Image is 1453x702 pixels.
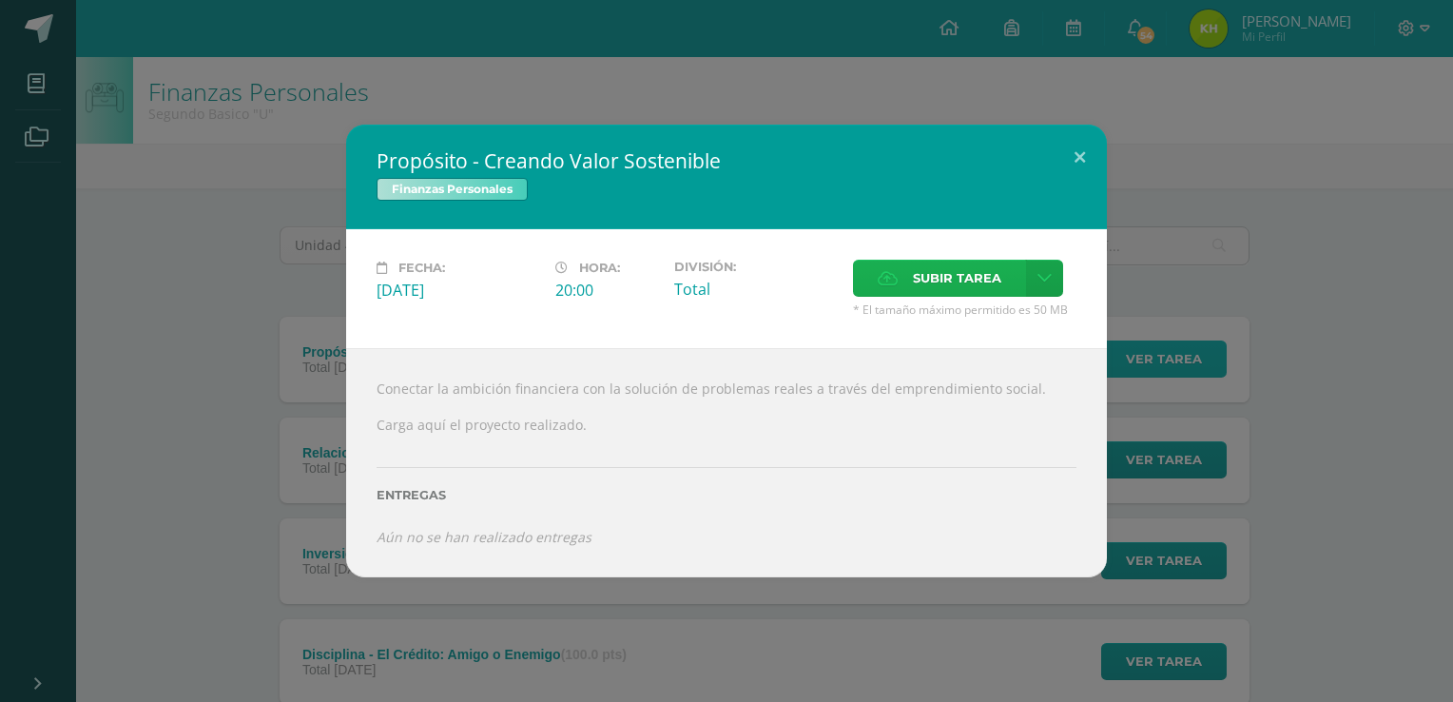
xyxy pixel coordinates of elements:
label: División: [674,260,838,274]
span: * El tamaño máximo permitido es 50 MB [853,302,1076,318]
span: Finanzas Personales [377,178,528,201]
h2: Propósito - Creando Valor Sostenible [377,147,1076,174]
div: [DATE] [377,280,540,301]
div: 20:00 [555,280,659,301]
span: Fecha: [398,261,445,275]
span: Hora: [579,261,620,275]
div: Conectar la ambición financiera con la solución de problemas reales a través del emprendimiento s... [346,348,1107,576]
i: Aún no se han realizado entregas [377,528,591,546]
div: Total [674,279,838,300]
button: Close (Esc) [1053,125,1107,189]
label: Entregas [377,488,1076,502]
span: Subir tarea [913,261,1001,296]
